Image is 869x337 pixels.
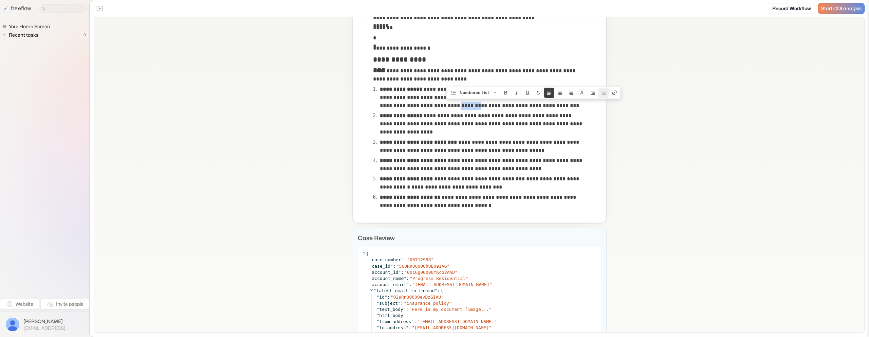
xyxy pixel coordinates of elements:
span: account_id [372,270,398,275]
button: Invite people [40,299,89,309]
span: insurance policy [407,301,449,306]
span: " [396,264,399,269]
button: Strike [533,88,543,98]
span: " [417,319,420,324]
span: subject [379,301,398,306]
span: from_address [379,319,411,324]
span: " [494,319,497,324]
span: : [401,270,404,275]
span: " [377,319,380,324]
span: " [410,276,412,281]
span: " [406,332,409,337]
span: : [387,295,390,300]
span: : [437,288,440,294]
span: Start COI analysis [821,6,862,12]
span: " [447,264,450,269]
span: " [465,276,468,281]
span: : [414,319,417,324]
span: latest_email_in_thread [376,288,434,293]
a: Your Home Screen [2,22,53,31]
button: Italic [512,88,522,98]
span: : [408,332,411,337]
span: : [406,276,409,281]
a: Start COI analysis [818,3,865,14]
span: " [431,257,434,262]
span: 500Rn00000hUE09IAG [399,264,447,269]
span: [EMAIL_ADDRESS][DOMAIN_NAME] [415,282,489,287]
span: " [377,332,380,337]
span: cc_address [379,332,406,337]
span: " [409,307,412,312]
span: case_number [372,257,401,262]
span: " [399,270,401,275]
span: " [489,307,492,312]
span: to_address [379,325,406,330]
span: id [379,295,385,300]
span: " [377,313,380,318]
span: " [403,313,406,318]
span: account_email [372,282,406,287]
span: " [369,276,372,281]
span: " [385,295,387,300]
button: Close the sidebar [94,3,105,14]
span: : [406,307,409,312]
span: Progress Residential [412,276,466,281]
button: Numbered List [448,88,500,98]
span: " [441,295,444,300]
span: : [409,282,412,287]
span: " [404,301,407,306]
span: " [403,307,406,312]
span: " [377,325,380,330]
span: " [369,264,372,269]
span: " [449,301,452,306]
span: [PERSON_NAME] [23,318,84,325]
span: { [366,251,369,257]
span: " [404,270,407,275]
span: Here is my document [image... [412,307,489,312]
span: " [404,276,406,281]
span: : [406,313,409,318]
p: freeflow [11,4,31,13]
span: 00712988 [410,257,431,262]
a: freeflow [3,4,31,13]
span: " [377,301,380,306]
span: " [489,282,492,287]
button: Unnest block [598,88,609,98]
span: " [407,257,410,262]
img: profile [6,318,19,331]
span: " [390,264,393,269]
span: " [377,295,380,300]
span: { [441,288,443,294]
span: Numbered List [460,88,489,98]
span: 0016g00000YKco2AAD [407,270,455,275]
span: text_body [379,307,403,312]
span: [EMAIL_ADDRESS][DOMAIN_NAME] [414,325,489,330]
span: : [408,325,411,330]
span: " [411,319,414,324]
span: " [406,325,409,330]
span: " [455,270,458,275]
span: " [369,257,372,262]
span: " [398,301,401,306]
button: Recent tasks [2,31,41,39]
span: [EMAIL_ADDRESS][DOMAIN_NAME] [23,325,84,331]
span: " [412,282,415,287]
span: " [406,282,409,287]
span: " [391,295,393,300]
span: " [435,288,438,293]
span: Recent tasks [7,32,40,38]
button: Create link [609,88,620,98]
span: 0 [80,31,89,39]
span: " [377,307,380,312]
span: " [412,325,414,330]
span: : [393,264,396,269]
button: [PERSON_NAME][EMAIL_ADDRESS][DOMAIN_NAME] [4,316,85,333]
span: : [404,257,406,262]
button: Bold [501,88,511,98]
span: 02sRn00000evDzGIAU [393,295,441,300]
button: Align text center [555,88,565,98]
span: " [369,270,372,275]
span: " [401,257,404,262]
span: " [489,325,492,330]
button: Align text left [544,88,554,98]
